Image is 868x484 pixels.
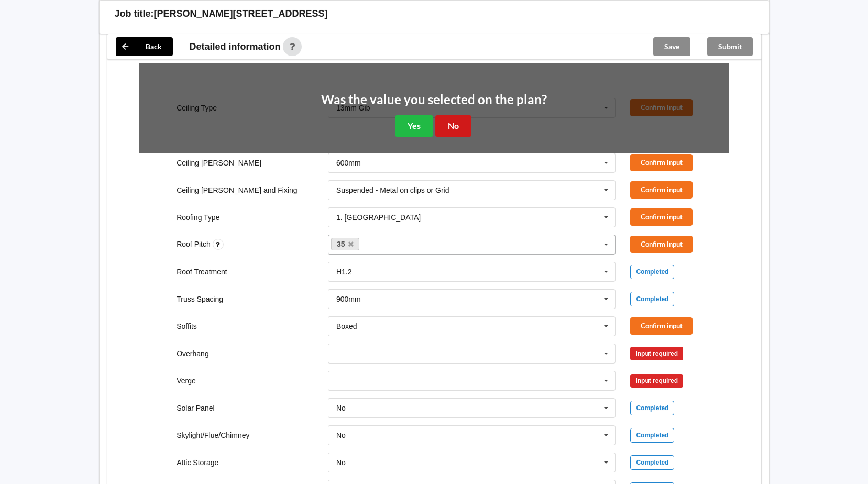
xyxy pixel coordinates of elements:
[630,208,693,226] button: Confirm input
[331,238,359,250] a: 35
[630,428,674,443] div: Completed
[336,186,449,194] div: Suspended - Metal on clips or Grid
[177,349,208,358] label: Overhang
[336,268,352,276] div: H1.2
[177,213,219,222] label: Roofing Type
[630,317,693,335] button: Confirm input
[336,432,346,439] div: No
[177,404,214,412] label: Solar Panel
[336,459,346,466] div: No
[336,404,346,412] div: No
[177,159,261,167] label: Ceiling [PERSON_NAME]
[115,8,154,20] h3: Job title:
[630,236,693,253] button: Confirm input
[630,401,674,415] div: Completed
[321,92,547,108] h2: Was the value you selected on the plan?
[177,322,197,331] label: Soffits
[190,42,281,51] span: Detailed information
[177,268,227,276] label: Roof Treatment
[630,374,683,388] div: Input required
[630,154,693,171] button: Confirm input
[154,8,328,20] h3: [PERSON_NAME][STREET_ADDRESS]
[630,455,674,470] div: Completed
[336,159,361,167] div: 600mm
[177,295,223,303] label: Truss Spacing
[116,37,173,56] button: Back
[336,323,357,330] div: Boxed
[336,295,361,303] div: 900mm
[630,292,674,306] div: Completed
[336,214,421,221] div: 1. [GEOGRAPHIC_DATA]
[395,115,433,137] button: Yes
[435,115,471,137] button: No
[630,181,693,199] button: Confirm input
[177,240,212,248] label: Roof Pitch
[177,377,196,385] label: Verge
[177,431,249,439] label: Skylight/Flue/Chimney
[177,186,297,194] label: Ceiling [PERSON_NAME] and Fixing
[177,458,218,467] label: Attic Storage
[630,347,683,360] div: Input required
[630,265,674,279] div: Completed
